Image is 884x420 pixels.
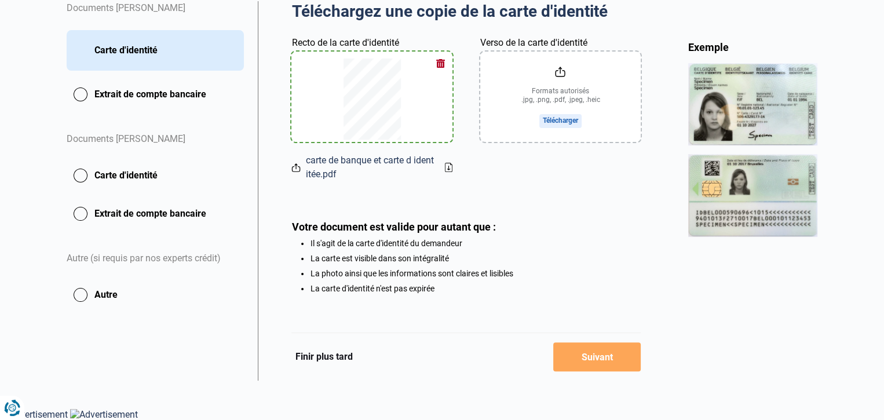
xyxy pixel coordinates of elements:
[67,118,244,161] div: Documents [PERSON_NAME]
[445,163,452,172] a: Download
[310,254,641,263] li: La carte est visible dans son intégralité
[688,41,818,54] div: Exemple
[67,80,244,109] button: Extrait de compte bancaire
[310,269,641,278] li: La photo ainsi que les informations sont claires et lisibles
[553,342,641,371] button: Suivant
[67,161,244,190] button: Carte d'identité
[70,409,138,420] img: Advertisement
[67,238,244,280] div: Autre (si requis par nos experts crédit)
[67,280,244,309] button: Autre
[310,284,641,293] li: La carte d'identité n'est pas expirée
[291,221,641,233] div: Votre document est valide pour autant que :
[310,239,641,248] li: Il s'agit de la carte d'identité du demandeur
[67,199,244,228] button: Extrait de compte bancaire
[291,36,399,50] label: Recto de la carte d'identité
[480,36,587,50] label: Verso de la carte d'identité
[291,1,641,22] h2: Téléchargez une copie de la carte d'identité
[291,349,356,364] button: Finir plus tard
[67,30,244,71] button: Carte d'identité
[688,63,818,236] img: idCard
[94,43,158,57] span: Carte d'identité
[67,1,244,30] div: Documents [PERSON_NAME]
[305,154,435,181] span: carte de banque et carte d identitée.pdf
